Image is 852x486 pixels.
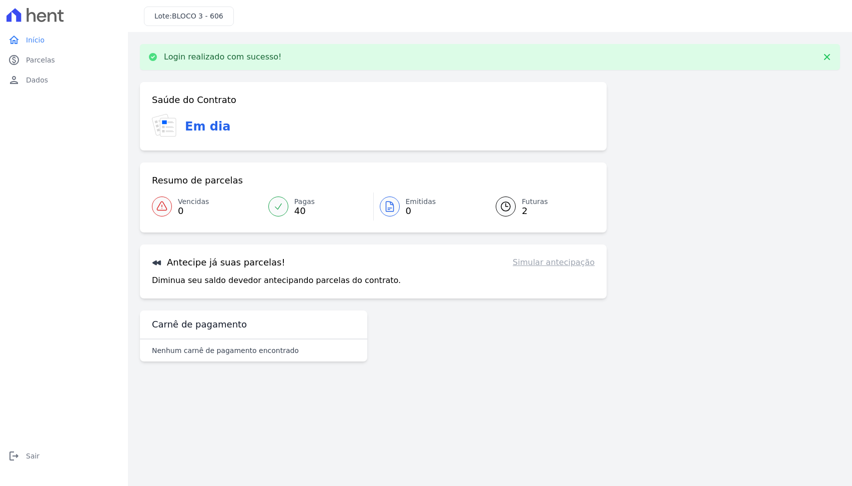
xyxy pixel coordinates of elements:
[484,192,595,220] a: Futuras 2
[8,54,20,66] i: paid
[8,34,20,46] i: home
[406,207,436,215] span: 0
[522,207,548,215] span: 2
[26,55,55,65] span: Parcelas
[4,446,124,466] a: logoutSair
[185,117,230,135] h3: Em dia
[152,256,285,268] h3: Antecipe já suas parcelas!
[8,74,20,86] i: person
[172,12,223,20] span: BLOCO 3 - 606
[152,174,243,186] h3: Resumo de parcelas
[26,451,39,461] span: Sair
[406,196,436,207] span: Emitidas
[522,196,548,207] span: Futuras
[152,274,401,286] p: Diminua seu saldo devedor antecipando parcelas do contrato.
[4,50,124,70] a: paidParcelas
[152,94,236,106] h3: Saúde do Contrato
[4,30,124,50] a: homeInício
[152,318,247,330] h3: Carnê de pagamento
[178,196,209,207] span: Vencidas
[26,75,48,85] span: Dados
[294,207,315,215] span: 40
[178,207,209,215] span: 0
[294,196,315,207] span: Pagas
[152,192,262,220] a: Vencidas 0
[164,52,282,62] p: Login realizado com sucesso!
[26,35,44,45] span: Início
[152,345,299,355] p: Nenhum carnê de pagamento encontrado
[513,256,595,268] a: Simular antecipação
[8,450,20,462] i: logout
[374,192,484,220] a: Emitidas 0
[262,192,373,220] a: Pagas 40
[154,11,223,21] h3: Lote:
[4,70,124,90] a: personDados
